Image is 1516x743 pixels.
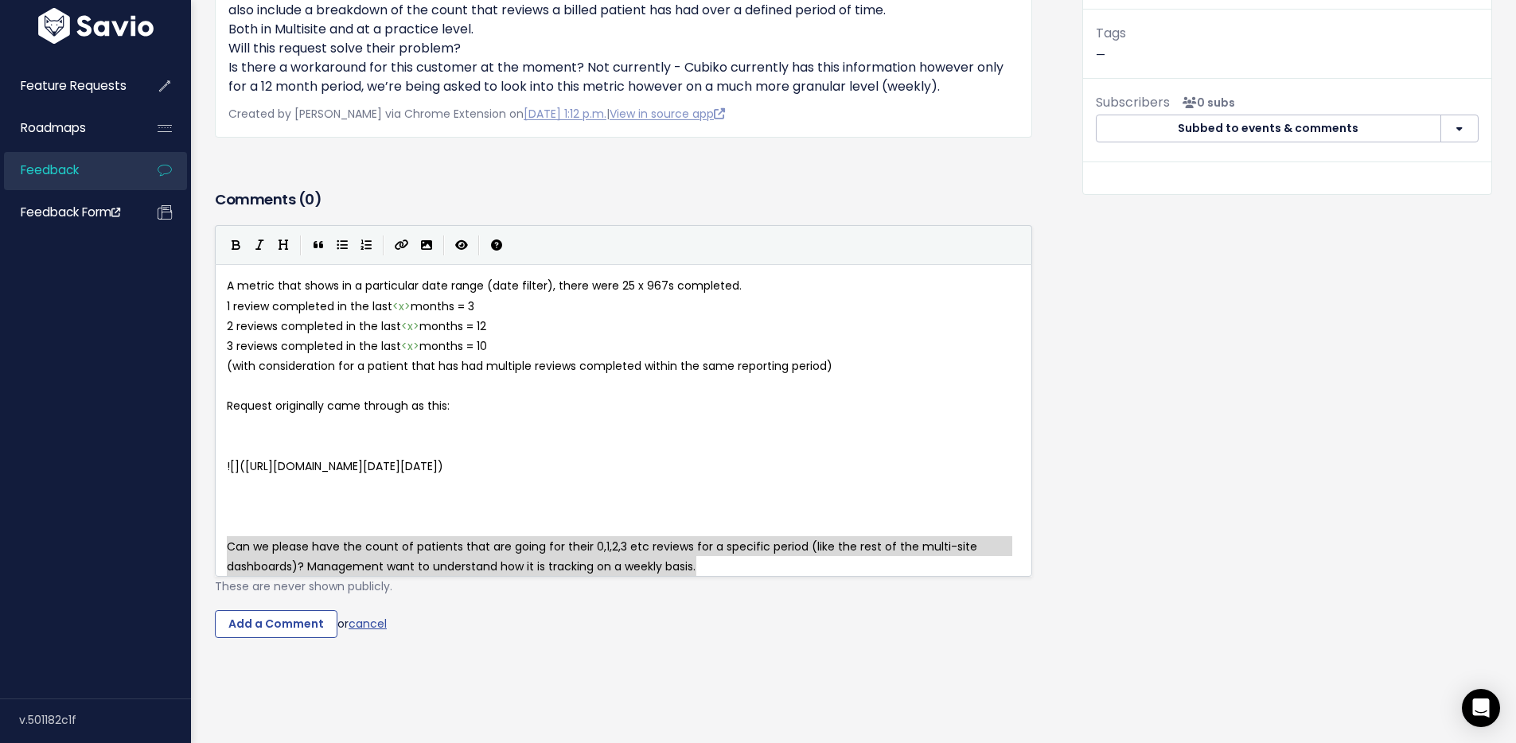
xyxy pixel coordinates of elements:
p: — [1096,22,1479,65]
span: x [407,318,413,334]
div: v.501182c1f [19,699,191,741]
span: Can we please have the count of patients that are going for their 0,1,2,3 etc reviews for a speci... [227,539,980,574]
button: Numbered List [354,233,378,257]
a: cancel [349,615,387,631]
a: Feature Requests [4,68,132,104]
span: > [413,318,419,334]
button: Toggle Preview [450,233,474,257]
h3: Comments ( ) [215,189,1032,211]
span: Request originally came through as this: [227,398,450,414]
span: ![]([URL][DOMAIN_NAME][DATE][DATE]) [227,458,443,474]
span: x [407,338,413,354]
i: | [383,235,384,255]
button: Heading [271,233,295,257]
span: < [401,338,407,354]
span: Roadmaps [21,119,86,136]
button: Generic List [330,233,354,257]
a: [DATE] 1:12 p.m. [524,106,606,122]
span: < [392,298,399,314]
span: 3 reviews completed in the last months = 10 [227,338,487,354]
button: Quote [306,233,330,257]
i: | [443,235,445,255]
span: Subscribers [1096,93,1170,111]
a: View in source app [610,106,725,122]
i: | [300,235,302,255]
div: Open Intercom Messenger [1462,689,1500,727]
button: Markdown Guide [485,233,509,257]
span: x [399,298,404,314]
button: Italic [247,233,271,257]
button: Import an image [415,233,438,257]
span: 2 reviews completed in the last months = 12 [227,318,486,334]
i: | [478,235,480,255]
span: A metric that shows in a particular date range (date filter), there were 25 x 967s completed. [227,278,742,294]
span: Tags [1096,24,1126,42]
span: < [401,318,407,334]
button: Bold [224,233,247,257]
span: > [413,338,419,354]
span: These are never shown publicly. [215,578,392,594]
img: logo-white.9d6f32f41409.svg [34,8,158,44]
span: Feature Requests [21,77,127,94]
span: > [404,298,411,314]
div: or [215,610,1032,639]
input: Add a Comment [215,610,337,639]
span: Created by [PERSON_NAME] via Chrome Extension on | [228,106,725,122]
span: <p><strong>Subscribers</strong><br><br> No subscribers yet<br> </p> [1176,95,1235,111]
span: Feedback form [21,204,120,220]
button: Subbed to events & comments [1096,115,1441,143]
span: 0 [305,189,314,209]
span: Feedback [21,161,79,178]
span: (with consideration for a patient that has had multiple reviews completed within the same reporti... [227,358,832,374]
a: Feedback [4,152,132,189]
a: Feedback form [4,194,132,231]
button: Create Link [389,233,415,257]
a: Roadmaps [4,110,132,146]
span: 1 review completed in the last months = 3 [227,298,474,314]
